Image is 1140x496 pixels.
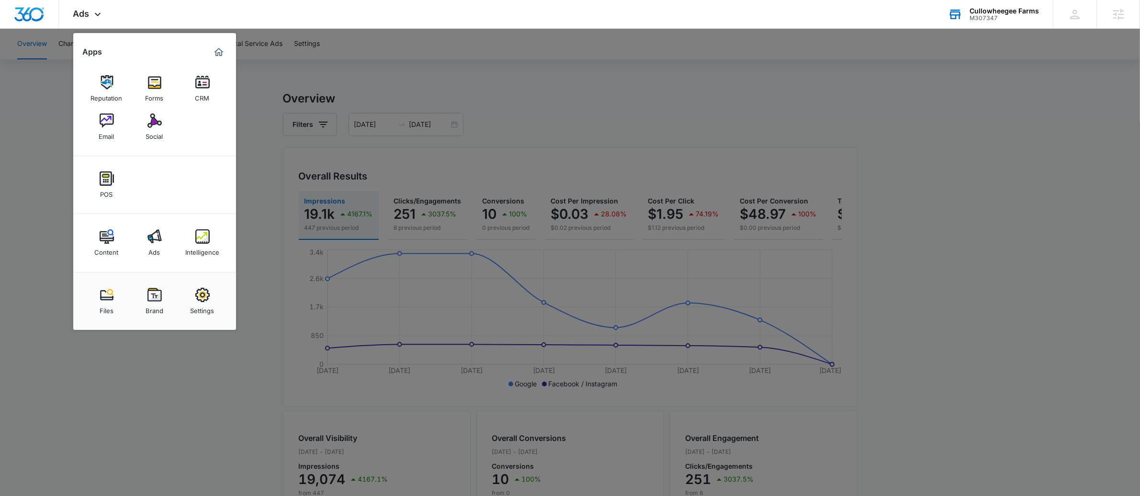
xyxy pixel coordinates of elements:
a: Brand [136,283,173,319]
div: CRM [195,90,210,102]
div: Brand [146,302,163,315]
a: Settings [184,283,221,319]
a: Intelligence [184,225,221,261]
a: Marketing 360® Dashboard [211,45,226,60]
span: Ads [73,9,90,19]
a: Ads [136,225,173,261]
div: Reputation [91,90,123,102]
div: Files [100,302,113,315]
div: Email [99,128,114,140]
a: Files [89,283,125,319]
a: Social [136,109,173,145]
div: Content [95,244,119,256]
a: Forms [136,70,173,107]
a: Email [89,109,125,145]
div: account id [970,15,1039,22]
a: Reputation [89,70,125,107]
div: account name [970,7,1039,15]
div: Ads [149,244,160,256]
div: Settings [191,302,214,315]
a: POS [89,167,125,203]
div: Intelligence [185,244,219,256]
div: Social [146,128,163,140]
a: CRM [184,70,221,107]
h2: Apps [83,47,102,56]
div: Forms [146,90,164,102]
div: POS [101,186,113,198]
a: Content [89,225,125,261]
